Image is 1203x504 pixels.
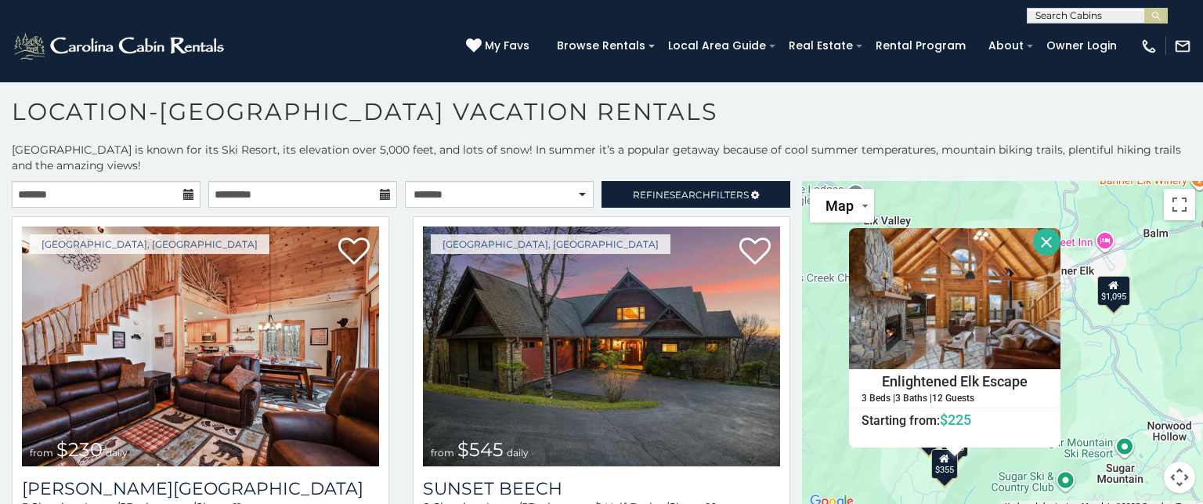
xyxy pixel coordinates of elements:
button: Map camera controls [1164,462,1195,493]
a: Enlightened Elk Escape 3 Beds | 3 Baths | 12 Guests Starting from:$225 [849,369,1060,429]
img: phone-regular-white.png [1140,38,1158,55]
a: About [981,34,1031,58]
a: RefineSearchFilters [601,181,790,208]
a: Owner Login [1039,34,1125,58]
span: Search [670,189,710,201]
a: Sunset Beech [423,478,780,499]
span: Refine Filters [633,189,749,201]
span: from [431,447,454,459]
h5: 12 Guests [932,393,974,404]
span: daily [106,447,128,459]
button: Change map style [810,189,874,223]
a: My Favs [466,38,533,55]
span: $225 [940,412,971,428]
span: daily [507,447,529,459]
div: $355 [931,449,958,479]
span: from [30,447,53,459]
img: mail-regular-white.png [1174,38,1191,55]
span: Map [825,198,854,214]
button: Toggle fullscreen view [1164,189,1195,220]
h4: Enlightened Elk Escape [850,370,1060,393]
span: $545 [457,438,504,461]
span: $230 [56,438,103,461]
a: Local Area Guide [660,34,774,58]
img: Enlightened Elk Escape [849,228,1060,369]
a: [GEOGRAPHIC_DATA], [GEOGRAPHIC_DATA] [431,234,670,254]
a: [GEOGRAPHIC_DATA], [GEOGRAPHIC_DATA] [30,234,269,254]
button: Close [1033,228,1060,256]
a: Add to favorites [739,236,771,269]
a: Browse Rentals [549,34,653,58]
h3: Rudolph Resort [22,478,379,499]
h5: 3 Baths | [895,393,932,404]
div: $1,095 [1097,276,1130,306]
a: Rental Program [868,34,974,58]
span: My Favs [485,38,529,54]
a: Rudolph Resort from $230 daily [22,227,379,466]
img: Rudolph Resort [22,227,379,466]
a: [PERSON_NAME][GEOGRAPHIC_DATA] [22,478,379,499]
a: Sunset Beech from $545 daily [423,227,780,466]
h5: 3 Beds | [862,393,895,404]
a: Real Estate [781,34,861,58]
h6: Starting from: [850,412,1060,428]
img: Sunset Beech [423,227,780,466]
a: Add to favorites [338,236,370,269]
img: White-1-2.png [12,31,229,62]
